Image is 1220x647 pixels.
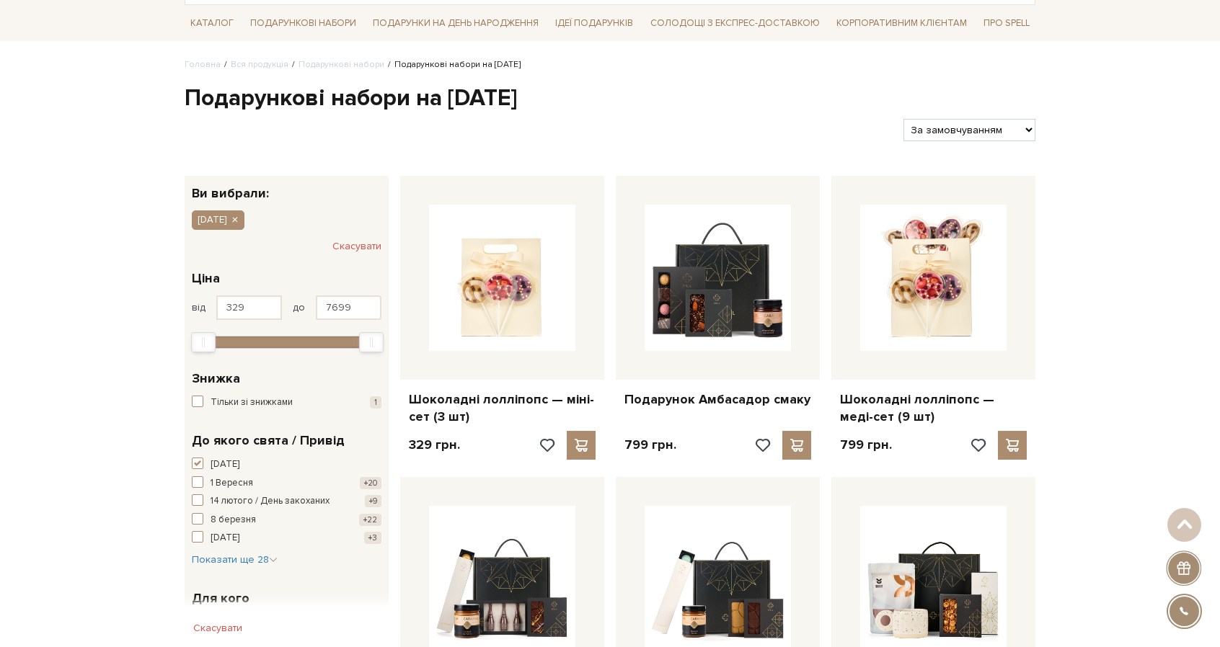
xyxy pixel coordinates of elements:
span: 1 [370,396,381,409]
span: [DATE] [211,531,239,545]
div: Min [191,332,216,352]
a: Головна [185,59,221,70]
input: Ціна [316,295,381,320]
span: +22 [359,514,381,526]
button: 8 березня +22 [192,513,381,527]
span: 8 березня [211,513,256,527]
span: Показати ще 28 [192,553,278,566]
a: Шоколадні лолліпопс — міні-сет (3 шт) [409,391,596,425]
span: 14 лютого / День закоханих [211,494,330,509]
span: 1 Вересня [211,476,253,491]
button: [DATE] [192,458,381,472]
p: 799 грн. [840,437,892,453]
span: Ціна [192,269,220,288]
a: Ідеї подарунків [549,12,639,35]
a: Каталог [185,12,239,35]
button: Скасувати [332,235,381,258]
button: 14 лютого / День закоханих +9 [192,494,381,509]
span: +20 [360,477,381,489]
button: Показати ще 28 [192,553,278,567]
span: Тільки зі знижками [211,396,293,410]
p: 799 грн. [624,437,676,453]
a: Корпоративним клієнтам [831,12,973,35]
p: 329 грн. [409,437,460,453]
span: [DATE] [211,458,239,472]
a: Подарунки на День народження [367,12,544,35]
span: від [192,301,205,314]
a: Солодощі з експрес-доставкою [645,11,826,35]
a: Вся продукція [231,59,288,70]
a: Подарунок Амбасадор смаку [624,391,811,408]
button: Скасувати [185,617,251,640]
button: [DATE] [192,210,244,229]
span: Для кого [192,589,249,608]
span: +9 [365,495,381,507]
input: Ціна [216,295,282,320]
a: Про Spell [978,12,1035,35]
li: Подарункові набори на [DATE] [384,58,521,71]
a: Подарункові набори [244,12,362,35]
div: Max [359,332,384,352]
span: +3 [364,532,381,544]
div: Ви вибрали: [185,176,389,200]
span: до [293,301,305,314]
button: 1 Вересня +20 [192,476,381,491]
h1: Подарункові набори на [DATE] [185,84,1035,114]
a: Подарункові набори [299,59,384,70]
span: [DATE] [198,213,226,226]
button: Тільки зі знижками 1 [192,396,381,410]
span: До якого свята / Привід [192,431,345,450]
a: Шоколадні лолліпопс — меді-сет (9 шт) [840,391,1027,425]
button: [DATE] +3 [192,531,381,545]
span: Знижка [192,369,240,388]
